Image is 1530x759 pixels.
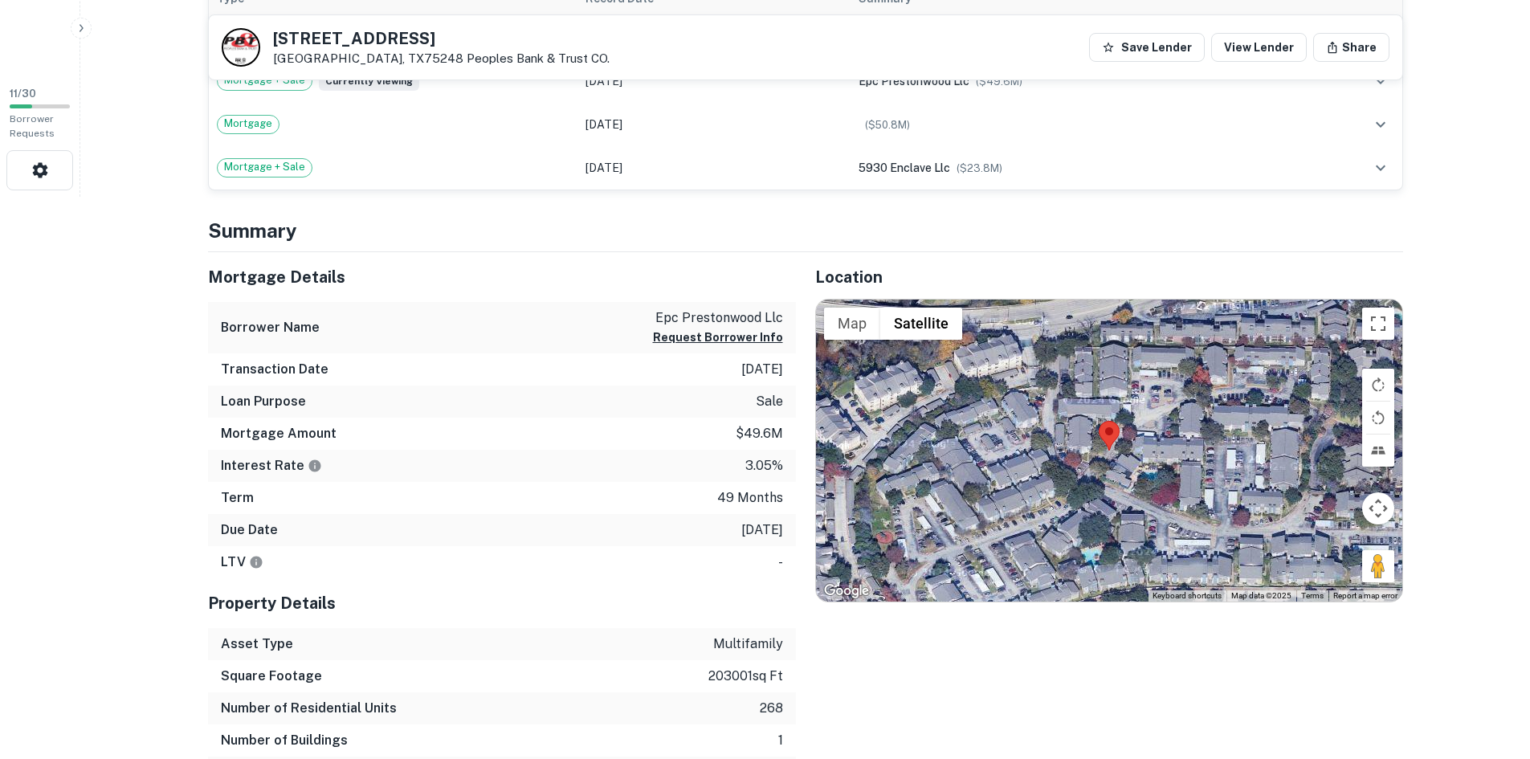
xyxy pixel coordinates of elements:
h6: Term [221,488,254,508]
p: [DATE] [741,520,783,540]
h5: Mortgage Details [208,265,796,289]
span: ($ 23.8M ) [957,162,1002,174]
h5: Property Details [208,591,796,615]
button: expand row [1367,67,1394,95]
button: Share [1313,33,1389,62]
p: 203001 sq ft [708,667,783,686]
button: Rotate map clockwise [1362,369,1394,401]
span: Mortgage [218,116,279,132]
button: Request Borrower Info [653,328,783,347]
button: Toggle fullscreen view [1362,308,1394,340]
td: [DATE] [577,146,851,190]
h6: Mortgage Amount [221,424,337,443]
p: [DATE] [741,360,783,379]
button: Tilt map [1362,435,1394,467]
button: Show street map [824,308,880,340]
span: epc prestonwood llc [859,75,969,88]
h5: Location [815,265,1403,289]
span: Currently viewing [319,71,419,91]
h6: Number of Residential Units [221,699,397,718]
p: [GEOGRAPHIC_DATA], TX75248 [273,51,610,66]
h6: Due Date [221,520,278,540]
p: sale [756,392,783,411]
span: 5930 enclave llc [859,161,950,174]
span: Map data ©2025 [1231,591,1291,600]
h6: Number of Buildings [221,731,348,750]
button: Rotate map counterclockwise [1362,402,1394,434]
td: [DATE] [577,59,851,103]
h6: Borrower Name [221,318,320,337]
button: expand row [1367,111,1394,138]
p: $49.6m [736,424,783,443]
span: 11 / 30 [10,88,36,100]
button: Save Lender [1089,33,1205,62]
button: expand row [1367,154,1394,182]
button: Keyboard shortcuts [1153,590,1222,602]
button: Show satellite imagery [880,308,962,340]
span: Mortgage + Sale [218,72,312,88]
h6: Transaction Date [221,360,328,379]
p: 268 [760,699,783,718]
h5: [STREET_ADDRESS] [273,31,610,47]
a: Open this area in Google Maps (opens a new window) [820,581,873,602]
p: - [778,553,783,572]
h6: LTV [221,553,263,572]
h6: Square Footage [221,667,322,686]
p: multifamily [713,635,783,654]
iframe: Chat Widget [1450,630,1530,708]
a: Peoples Bank & Trust CO. [467,51,610,65]
a: View Lender [1211,33,1307,62]
span: Borrower Requests [10,113,55,139]
button: Drag Pegman onto the map to open Street View [1362,550,1394,582]
h4: Summary [208,216,1403,245]
a: Report a map error [1333,591,1397,600]
svg: The interest rates displayed on the website are for informational purposes only and may be report... [308,459,322,473]
a: Terms (opens in new tab) [1301,591,1324,600]
p: epc prestonwood llc [653,308,783,328]
p: 1 [778,731,783,750]
p: 3.05% [745,456,783,475]
h6: Asset Type [221,635,293,654]
h6: Interest Rate [221,456,322,475]
p: 49 months [717,488,783,508]
span: ($ 49.6M ) [976,75,1022,88]
span: ($ 50.8M ) [865,119,910,131]
h6: Loan Purpose [221,392,306,411]
img: Google [820,581,873,602]
svg: LTVs displayed on the website are for informational purposes only and may be reported incorrectly... [249,555,263,569]
span: Mortgage + Sale [218,159,312,175]
button: Map camera controls [1362,492,1394,524]
td: [DATE] [577,103,851,146]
